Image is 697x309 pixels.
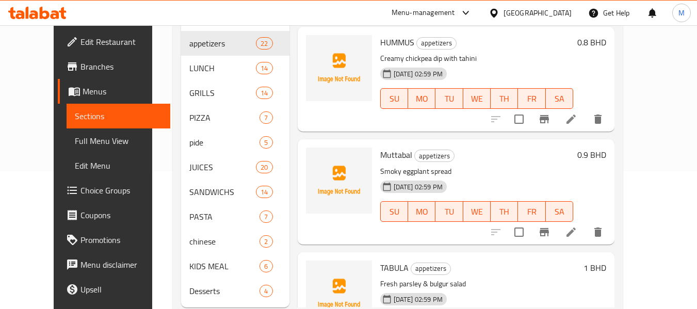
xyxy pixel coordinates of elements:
[385,91,404,106] span: SU
[80,184,162,197] span: Choice Groups
[67,104,170,128] a: Sections
[260,138,272,148] span: 5
[467,91,487,106] span: WE
[508,221,530,243] span: Select to update
[80,60,162,73] span: Branches
[181,56,289,80] div: LUNCH14
[491,201,518,222] button: TH
[181,27,289,307] nav: Menu sections
[189,62,256,74] span: LUNCH
[260,212,272,222] span: 7
[58,29,170,54] a: Edit Restaurant
[522,91,541,106] span: FR
[380,147,412,162] span: Muttabal
[546,88,573,109] button: SA
[532,220,557,245] button: Branch-specific-item
[80,209,162,221] span: Coupons
[260,285,272,297] div: items
[565,226,577,238] a: Edit menu item
[181,204,289,229] div: PASTA7
[565,113,577,125] a: Edit menu item
[577,35,606,50] h6: 0.8 BHD
[550,204,569,219] span: SA
[412,204,431,219] span: MO
[586,107,610,132] button: delete
[256,63,272,73] span: 14
[678,7,685,19] span: M
[80,36,162,48] span: Edit Restaurant
[80,283,162,296] span: Upsell
[380,88,408,109] button: SU
[181,130,289,155] div: pide5
[189,186,256,198] span: SANDWICHS
[260,113,272,123] span: 7
[380,165,573,178] p: Smoky eggplant spread
[67,128,170,153] a: Full Menu View
[435,88,463,109] button: TU
[181,105,289,130] div: PIZZA7
[189,136,260,149] span: pide
[189,87,256,99] span: GRILLS
[260,237,272,247] span: 2
[260,136,272,149] div: items
[256,87,272,99] div: items
[189,210,260,223] span: PASTA
[181,31,289,56] div: appetizers22
[256,186,272,198] div: items
[495,91,514,106] span: TH
[260,210,272,223] div: items
[256,39,272,48] span: 22
[256,187,272,197] span: 14
[380,278,579,290] p: Fresh parsley & bulgur salad
[522,204,541,219] span: FR
[58,203,170,227] a: Coupons
[189,285,260,297] div: Desserts
[58,79,170,104] a: Menus
[306,35,372,101] img: HUMMUS
[260,286,272,296] span: 4
[58,227,170,252] a: Promotions
[181,155,289,180] div: JUICES20
[586,220,610,245] button: delete
[306,148,372,214] img: Muttabal
[260,262,272,271] span: 6
[75,135,162,147] span: Full Menu View
[83,85,162,97] span: Menus
[58,54,170,79] a: Branches
[380,35,414,50] span: HUMMUS
[390,295,447,304] span: [DATE] 02:59 PM
[260,260,272,272] div: items
[189,260,260,272] span: KIDS MEAL
[256,37,272,50] div: items
[411,263,450,274] span: appetizers
[181,180,289,204] div: SANDWICHS14
[256,162,272,172] span: 20
[189,111,260,124] span: PIZZA
[189,161,256,173] span: JUICES
[495,204,514,219] span: TH
[518,88,545,109] button: FR
[75,110,162,122] span: Sections
[546,201,573,222] button: SA
[414,150,455,162] div: appetizers
[467,204,487,219] span: WE
[518,201,545,222] button: FR
[181,229,289,254] div: chinese2
[390,182,447,192] span: [DATE] 02:59 PM
[583,261,606,275] h6: 1 BHD
[80,258,162,271] span: Menu disclaimer
[58,178,170,203] a: Choice Groups
[189,37,256,50] span: appetizers
[392,7,455,19] div: Menu-management
[260,235,272,248] div: items
[577,148,606,162] h6: 0.9 BHD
